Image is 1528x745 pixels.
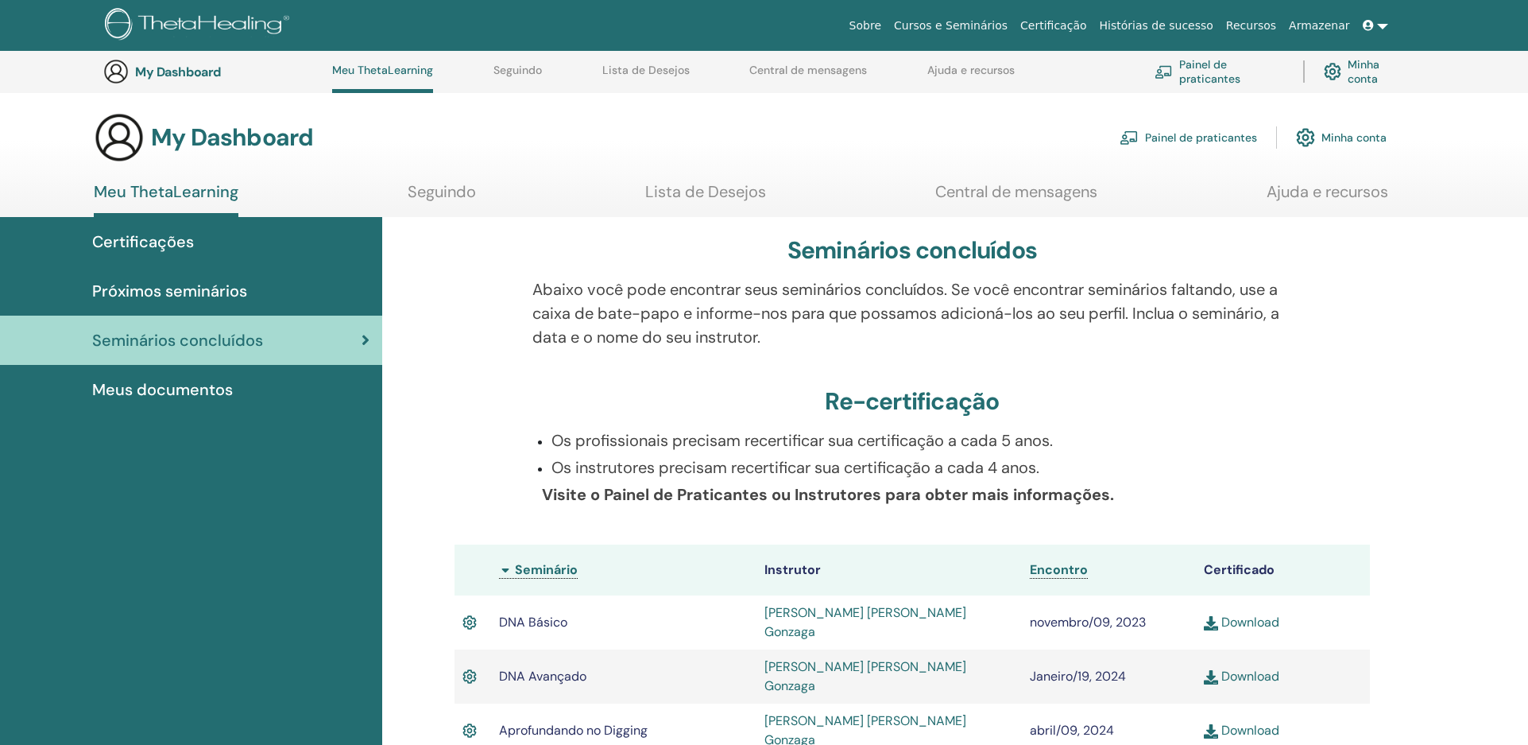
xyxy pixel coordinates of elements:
[94,112,145,163] img: generic-user-icon.jpg
[92,328,263,352] span: Seminários concluídos
[1022,596,1196,650] td: novembro/09, 2023
[756,545,1022,596] th: Instrutor
[105,8,295,44] img: logo.png
[499,668,586,685] span: DNA Avançado
[1282,11,1356,41] a: Armazenar
[1324,54,1409,89] a: Minha conta
[888,11,1014,41] a: Cursos e Seminários
[1022,650,1196,704] td: Janeiro/19, 2024
[935,182,1097,213] a: Central de mensagens
[532,277,1291,349] p: Abaixo você pode encontrar seus seminários concluídos. Se você encontrar seminários faltando, use...
[843,11,888,41] a: Sobre
[602,64,690,89] a: Lista de Desejos
[1204,668,1279,685] a: Download
[1296,120,1387,155] a: Minha conta
[408,182,476,213] a: Seguindo
[927,64,1015,89] a: Ajuda e recursos
[499,614,567,631] span: DNA Básico
[1204,616,1218,631] img: download.svg
[1120,130,1139,145] img: chalkboard-teacher.svg
[135,64,294,80] h3: My Dashboard
[764,604,966,640] a: [PERSON_NAME] [PERSON_NAME] Gonzaga
[1204,614,1279,631] a: Download
[151,123,313,152] h3: My Dashboard
[551,456,1291,479] p: Os instrutores precisam recertificar sua certificação a cada 4 anos.
[92,378,233,402] span: Meus documentos
[1196,545,1370,596] th: Certificado
[1204,670,1218,685] img: download.svg
[1093,11,1220,41] a: Histórias de sucesso
[462,720,477,741] img: Active Certificate
[92,279,247,303] span: Próximos seminários
[825,387,999,416] h3: Re-certificação
[1324,59,1341,84] img: cog.svg
[462,612,477,633] img: Active Certificate
[103,59,129,84] img: generic-user-icon.jpg
[542,484,1114,505] b: Visite o Painel de Praticantes ou Instrutores para obter mais informações.
[332,64,433,93] a: Meu ThetaLearning
[1030,561,1088,579] a: Encontro
[1155,54,1284,89] a: Painel de praticantes
[499,722,648,739] span: Aprofundando no Digging
[749,64,867,89] a: Central de mensagens
[1267,182,1388,213] a: Ajuda e recursos
[1220,11,1282,41] a: Recursos
[94,182,238,217] a: Meu ThetaLearning
[493,64,542,89] a: Seguindo
[1120,120,1257,155] a: Painel de praticantes
[462,666,477,687] img: Active Certificate
[1155,65,1173,79] img: chalkboard-teacher.svg
[1204,724,1218,739] img: download.svg
[1014,11,1093,41] a: Certificação
[645,182,766,213] a: Lista de Desejos
[787,236,1037,265] h3: Seminários concluídos
[1296,124,1315,151] img: cog.svg
[92,230,194,254] span: Certificações
[764,658,966,694] a: [PERSON_NAME] [PERSON_NAME] Gonzaga
[1204,722,1279,739] a: Download
[551,429,1291,452] p: Os profissionais precisam recertificar sua certificação a cada 5 anos.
